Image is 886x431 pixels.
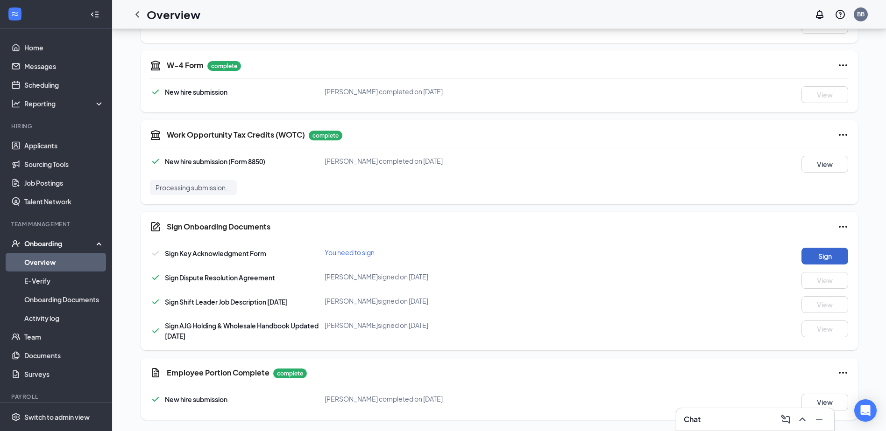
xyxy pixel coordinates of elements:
button: Sign [801,248,848,264]
h5: W-4 Form [167,60,204,70]
span: New hire submission (Form 8850) [165,157,265,166]
div: Open Intercom Messenger [854,399,877,422]
div: Reporting [24,99,105,108]
svg: CustomFormIcon [150,367,161,378]
p: complete [309,131,342,140]
svg: Checkmark [150,325,161,336]
svg: Ellipses [837,129,849,140]
span: Sign Dispute Resolution Agreement [165,273,275,282]
svg: ChevronUp [797,414,808,425]
span: New hire submission [165,88,227,96]
a: Activity log [24,309,104,327]
button: View [801,296,848,313]
button: View [801,86,848,103]
svg: Minimize [814,414,825,425]
svg: ComposeMessage [780,414,791,425]
svg: TaxGovernmentIcon [150,60,161,71]
h5: Work Opportunity Tax Credits (WOTC) [167,130,305,140]
a: Team [24,327,104,346]
button: View [801,394,848,410]
div: BB [857,10,865,18]
a: Messages [24,57,104,76]
div: Onboarding [24,239,96,248]
a: Documents [24,346,104,365]
svg: Ellipses [837,60,849,71]
span: New hire submission [165,395,227,403]
svg: Settings [11,412,21,422]
a: Applicants [24,136,104,155]
a: Overview [24,253,104,271]
div: Payroll [11,393,102,401]
span: Sign AJG Holding & Wholesale Handbook Updated [DATE] [165,321,319,340]
div: Hiring [11,122,102,130]
svg: Ellipses [837,367,849,378]
svg: UserCheck [11,239,21,248]
div: [PERSON_NAME] signed on [DATE] [325,272,558,281]
span: [PERSON_NAME] completed on [DATE] [325,395,443,403]
span: Processing submission... [156,183,231,192]
div: Switch to admin view [24,412,90,422]
h5: Employee Portion Complete [167,368,269,378]
a: Sourcing Tools [24,155,104,174]
a: Job Postings [24,174,104,192]
svg: ChevronLeft [132,9,143,20]
svg: Checkmark [150,248,161,259]
svg: Checkmark [150,296,161,307]
button: View [801,156,848,173]
svg: CompanyDocumentIcon [150,221,161,232]
span: [PERSON_NAME] completed on [DATE] [325,87,443,96]
a: Home [24,38,104,57]
button: Minimize [812,412,827,427]
svg: Ellipses [837,221,849,232]
svg: TaxGovernmentIcon [150,129,161,140]
svg: Collapse [90,10,99,19]
h3: Chat [684,414,701,424]
button: ChevronUp [795,412,810,427]
div: [PERSON_NAME] signed on [DATE] [325,296,558,306]
span: [PERSON_NAME] completed on [DATE] [325,157,443,165]
p: complete [273,368,307,378]
div: Team Management [11,220,102,228]
a: Scheduling [24,76,104,94]
svg: Analysis [11,99,21,108]
button: View [801,320,848,337]
svg: Checkmark [150,394,161,405]
h5: Sign Onboarding Documents [167,222,270,232]
svg: QuestionInfo [835,9,846,20]
svg: Checkmark [150,86,161,97]
h1: Overview [147,7,200,22]
svg: WorkstreamLogo [10,9,20,19]
div: [PERSON_NAME] signed on [DATE] [325,320,558,330]
span: Sign Shift Leader Job Description [DATE] [165,298,288,306]
a: E-Verify [24,271,104,290]
svg: Checkmark [150,156,161,167]
a: Onboarding Documents [24,290,104,309]
a: Talent Network [24,192,104,211]
button: ComposeMessage [778,412,793,427]
button: View [801,272,848,289]
p: complete [207,61,241,71]
svg: Checkmark [150,272,161,283]
svg: Notifications [814,9,825,20]
div: You need to sign [325,248,558,257]
a: Surveys [24,365,104,383]
span: Sign Key Acknowledgment Form [165,249,266,257]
